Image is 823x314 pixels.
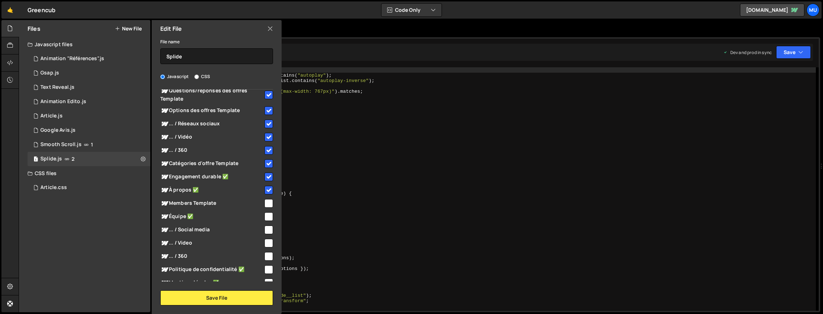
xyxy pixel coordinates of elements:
span: ... / 360 [160,146,263,155]
span: ... / 360 [160,252,263,261]
div: 16982/47606.js [28,95,150,109]
label: File name [160,38,180,45]
h2: Edit File [160,25,182,33]
div: Gsap.js [40,70,59,76]
div: Animation "Références".js [40,55,104,62]
div: Greencub [28,6,55,14]
div: 16982/47052.js [28,52,150,66]
div: Dev and prod in sync [723,49,772,55]
h2: Files [28,25,40,33]
label: Javascript [160,73,189,80]
div: 16982/46579.js [28,109,150,123]
span: ... / Social media [160,226,263,234]
span: 1 [34,157,38,163]
div: Javascript files [19,37,150,52]
span: 2 [72,156,74,162]
a: 🤙 [1,1,19,19]
div: 16982/47800.js [28,66,150,80]
div: Splide.js [40,156,62,162]
span: Options des offres Template [160,106,263,115]
div: Article.js [40,113,63,119]
label: CSS [194,73,210,80]
span: ... / Réseaux sociaux [160,120,263,128]
span: Mentions légales ✅ [160,279,263,287]
span: 1 [91,142,93,148]
span: Questions/réponses des offres Template [160,87,263,102]
div: 16982/47459.js [28,123,150,137]
div: Smooth Scroll.js [40,141,82,148]
div: Article.css [40,184,67,191]
input: Javascript [160,74,165,79]
span: Catégories d'offre Template [160,159,263,168]
span: À propos ✅ [160,186,263,194]
div: 16982/46574.js [28,152,150,166]
input: Name [160,48,273,64]
span: ... / Video [160,239,263,247]
div: Animation Edito.js [40,98,86,105]
a: [DOMAIN_NAME] [740,4,804,16]
input: CSS [194,74,199,79]
button: Save [776,46,811,59]
div: 16982/46583.css [28,180,150,195]
button: Code Only [381,4,442,16]
div: Google Avis.js [40,127,76,134]
a: Mu [807,4,819,16]
span: Équipe ✅ [160,212,263,221]
span: ... / Vidéo [160,133,263,141]
span: Members Template [160,199,263,208]
button: Save File [160,290,273,305]
span: Engagement durable ✅ [160,173,263,181]
div: 16982/46575.js [28,137,150,152]
div: 16982/47849.js [28,80,150,95]
span: Politique de confidentialité ✅ [160,265,263,274]
button: New File [115,26,142,32]
div: CSS files [19,166,150,180]
div: Text Reveal.js [40,84,74,91]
